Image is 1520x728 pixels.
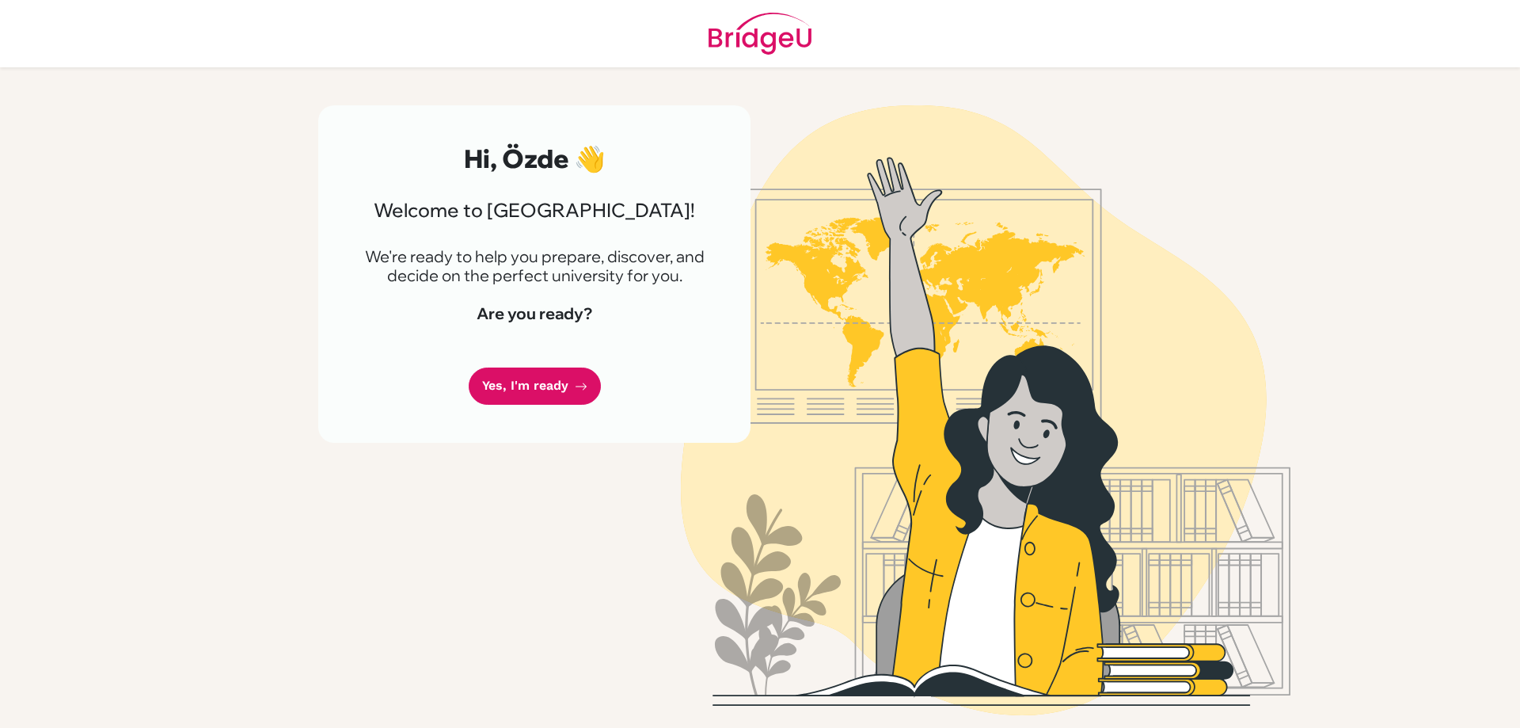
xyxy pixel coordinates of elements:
img: Welcome to Bridge U [534,105,1437,715]
h3: Welcome to [GEOGRAPHIC_DATA]! [356,199,712,222]
h4: Are you ready? [356,304,712,323]
p: We're ready to help you prepare, discover, and decide on the perfect university for you. [356,247,712,285]
h2: Hi, Özde 👋 [356,143,712,173]
a: Yes, I'm ready [469,368,601,405]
